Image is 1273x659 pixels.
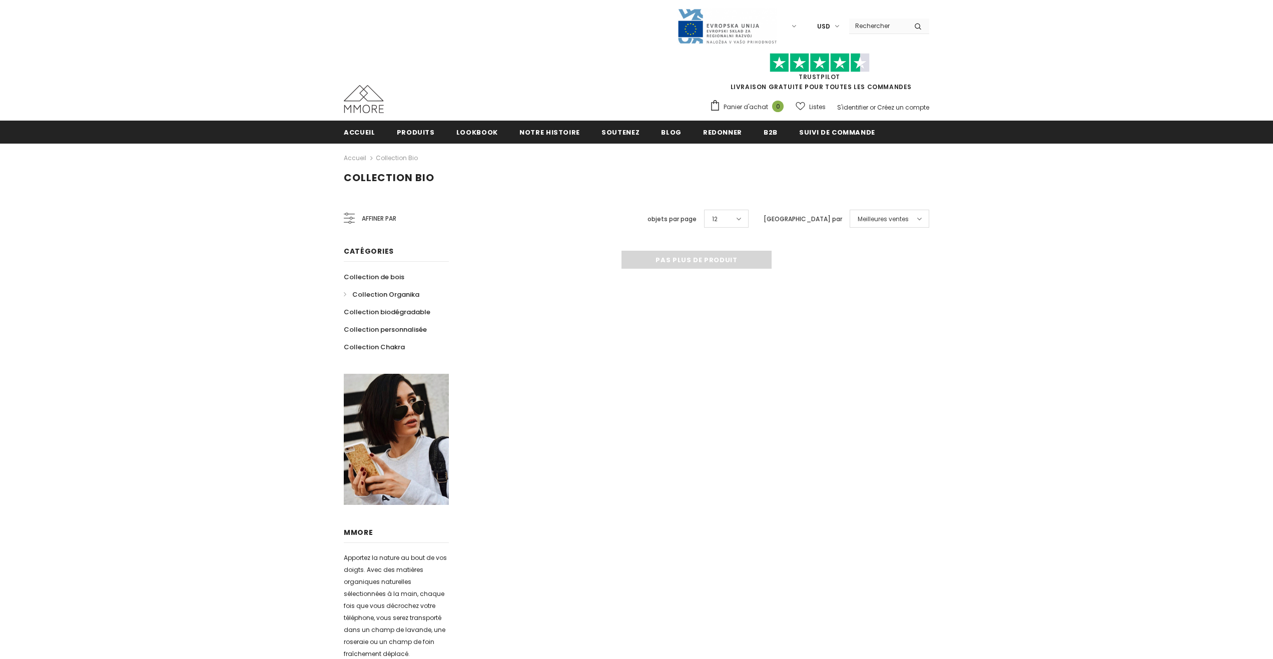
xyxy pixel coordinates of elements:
[344,321,427,338] a: Collection personnalisée
[809,102,826,112] span: Listes
[796,98,826,116] a: Listes
[344,152,366,164] a: Accueil
[352,290,419,299] span: Collection Organika
[648,214,697,224] label: objets par page
[397,128,435,137] span: Produits
[661,121,682,143] a: Blog
[799,128,875,137] span: Suivi de commande
[764,121,778,143] a: B2B
[849,19,907,33] input: Search Site
[601,128,640,137] span: soutenez
[519,121,580,143] a: Notre histoire
[661,128,682,137] span: Blog
[724,102,768,112] span: Panier d'achat
[837,103,868,112] a: S'identifier
[344,246,394,256] span: Catégories
[344,527,373,537] span: MMORE
[712,214,718,224] span: 12
[870,103,876,112] span: or
[877,103,929,112] a: Créez un compte
[601,121,640,143] a: soutenez
[344,85,384,113] img: Cas MMORE
[344,338,405,356] a: Collection Chakra
[770,53,870,73] img: Faites confiance aux étoiles pilotes
[677,8,777,45] img: Javni Razpis
[344,286,419,303] a: Collection Organika
[799,73,840,81] a: TrustPilot
[344,303,430,321] a: Collection biodégradable
[799,121,875,143] a: Suivi de commande
[344,307,430,317] span: Collection biodégradable
[703,128,742,137] span: Redonner
[344,325,427,334] span: Collection personnalisée
[344,128,375,137] span: Accueil
[362,213,396,224] span: Affiner par
[703,121,742,143] a: Redonner
[344,272,404,282] span: Collection de bois
[817,22,830,32] span: USD
[456,128,498,137] span: Lookbook
[344,171,434,185] span: Collection Bio
[858,214,909,224] span: Meilleures ventes
[376,154,418,162] a: Collection Bio
[710,58,929,91] span: LIVRAISON GRATUITE POUR TOUTES LES COMMANDES
[764,214,842,224] label: [GEOGRAPHIC_DATA] par
[344,121,375,143] a: Accueil
[456,121,498,143] a: Lookbook
[397,121,435,143] a: Produits
[710,100,789,115] a: Panier d'achat 0
[677,22,777,30] a: Javni Razpis
[344,342,405,352] span: Collection Chakra
[344,268,404,286] a: Collection de bois
[764,128,778,137] span: B2B
[519,128,580,137] span: Notre histoire
[772,101,784,112] span: 0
